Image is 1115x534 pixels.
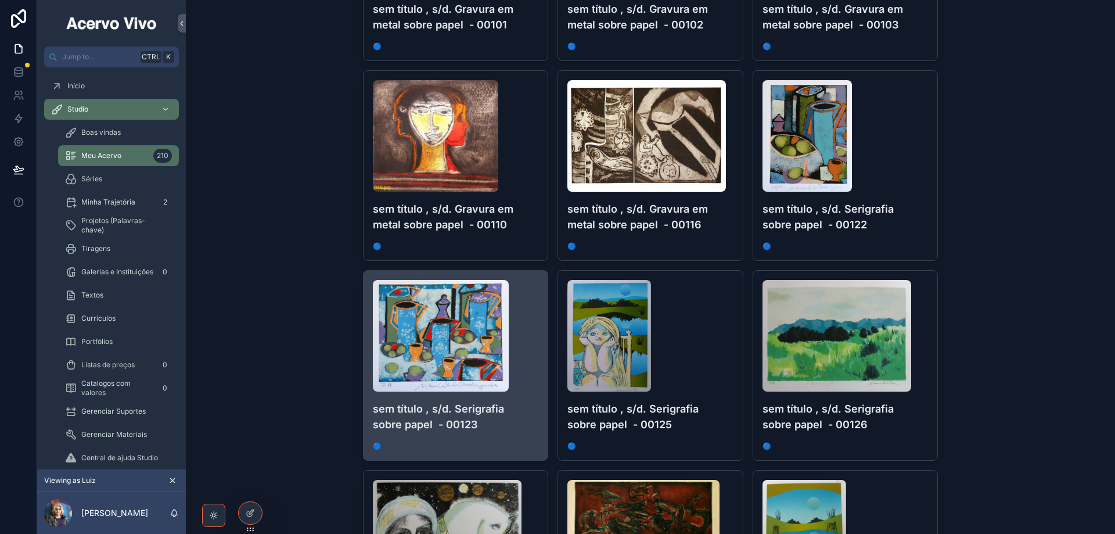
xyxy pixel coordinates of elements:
[158,358,172,372] div: 0
[158,381,172,395] div: 0
[58,192,179,213] a: Minha Trajetória2
[762,201,929,232] h4: sem título , s/d. Serigrafia sobre papel - 00122
[373,201,539,232] h4: sem título , s/d. Gravura em metal sobre papel - 00110
[81,267,153,277] span: Galerias e Instituições
[58,261,179,282] a: Galerias e Instituições0
[753,270,938,461] a: sem-título-,-sd-Gravura-em-metal-sobre-papel----00126-web.jpgsem título , s/d. Serigrafia sobre p...
[58,238,179,259] a: Tiragens
[81,216,167,235] span: Projetos (Palavras-chave)
[373,242,539,251] span: 🔵
[762,1,929,33] h4: sem título , s/d. Gravura em metal sobre papel - 00103
[81,198,135,207] span: Minha Trajetória
[567,442,733,451] span: 🔵
[81,151,121,160] span: Meu Acervo
[44,76,179,96] a: Início
[373,401,539,432] h4: sem título , s/d. Serigrafia sobre papel - 00123
[81,507,148,519] p: [PERSON_NAME]
[164,52,173,62] span: K
[762,442,929,451] span: 🔵
[753,70,938,261] a: sem-título-,-sd-Gravura-em-metal-sobre-papel----00122-web.jpgsem título , s/d. Serigrafia sobre p...
[58,401,179,422] a: Gerenciar Suportes
[762,80,853,192] img: sem-título-,-sd-Gravura-em-metal-sobre-papel----00122-web.jpg
[81,379,153,397] span: Catalogos com valores
[567,1,733,33] h4: sem título , s/d. Gravura em metal sobre papel - 00102
[762,42,929,51] span: 🔵
[373,442,539,451] span: 🔵
[373,280,509,392] img: sem-título-,-sd-Gravura-em-metal-sobre-papel----00123-web.jpg
[58,378,179,399] a: Catalogos com valores0
[81,453,158,463] span: Central de ajuda Studio
[58,145,179,166] a: Meu Acervo210
[58,285,179,306] a: Textos
[81,360,135,370] span: Listas de preços
[373,80,499,192] img: sem-título-,-sd-Gravura-em-metal-sobre-papel----00110-web.jpg
[67,81,85,91] span: Início
[81,174,102,184] span: Séries
[58,424,179,445] a: Gerenciar Materiais
[81,407,146,416] span: Gerenciar Suportes
[567,42,733,51] span: 🔵
[81,128,121,137] span: Boas vindas
[58,308,179,329] a: Curriculos
[64,14,159,33] img: App logo
[81,244,110,253] span: Tiragens
[58,169,179,189] a: Séries
[363,270,549,461] a: sem-título-,-sd-Gravura-em-metal-sobre-papel----00123-web.jpgsem título , s/d. Serigrafia sobre p...
[363,70,549,261] a: sem-título-,-sd-Gravura-em-metal-sobre-papel----00110-web.jpgsem título , s/d. Gravura em metal s...
[58,447,179,468] a: Central de ajuda Studio
[762,242,929,251] span: 🔵
[58,122,179,143] a: Boas vindas
[44,476,96,485] span: Viewing as Luiz
[158,195,172,209] div: 2
[58,354,179,375] a: Listas de preços0
[81,314,116,323] span: Curriculos
[567,401,733,432] h4: sem título , s/d. Serigrafia sobre papel - 00125
[81,291,103,300] span: Textos
[44,46,179,67] button: Jump to...CtrlK
[762,280,911,392] img: sem-título-,-sd-Gravura-em-metal-sobre-papel----00126-web.jpg
[373,42,539,51] span: 🔵
[153,149,172,163] div: 210
[81,337,113,346] span: Portfólios
[158,265,172,279] div: 0
[567,242,733,251] span: 🔵
[557,270,743,461] a: sem-título-,-sd-Gravura-em-metal-sobre-papel----00125-web.jpgsem título , s/d. Serigrafia sobre p...
[557,70,743,261] a: sem-título-,-sd-Gravura-em-metal-sobre-papel----00116-web.jpgsem título , s/d. Gravura em metal s...
[62,52,136,62] span: Jump to...
[373,1,539,33] h4: sem título , s/d. Gravura em metal sobre papel - 00101
[567,280,651,392] img: sem-título-,-sd-Gravura-em-metal-sobre-papel----00125-web.jpg
[567,80,726,192] img: sem-título-,-sd-Gravura-em-metal-sobre-papel----00116-web.jpg
[762,401,929,432] h4: sem título , s/d. Serigrafia sobre papel - 00126
[67,105,88,114] span: Studio
[37,67,186,470] div: scrollable content
[141,51,161,63] span: Ctrl
[44,99,179,120] a: Studio
[81,430,147,439] span: Gerenciar Materiais
[58,331,179,352] a: Portfólios
[567,201,733,232] h4: sem título , s/d. Gravura em metal sobre papel - 00116
[58,215,179,236] a: Projetos (Palavras-chave)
